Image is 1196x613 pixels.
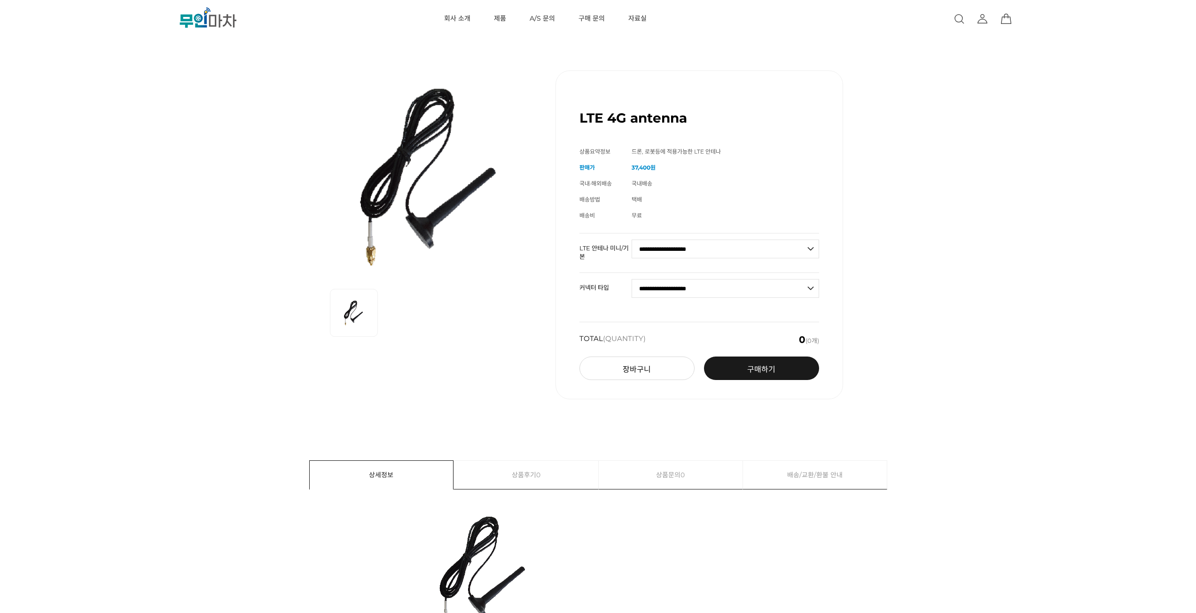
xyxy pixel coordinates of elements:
span: (QUANTITY) [603,334,646,343]
span: 판매가 [579,164,595,171]
th: 커넥터 타입 [579,273,632,295]
a: 상품후기0 [454,461,598,489]
a: 배송/교환/환불 안내 [743,461,887,489]
span: 0 [680,461,685,489]
a: 상세정보 [310,461,453,489]
a: 구매하기 [704,357,819,380]
img: LTE 4G antenna [330,70,532,277]
h1: LTE 4G antenna [579,110,687,126]
strong: TOTAL [579,335,646,344]
span: 드론, 로봇등에 적용가능한 LTE 안테나 [632,148,721,155]
span: 국내배송 [632,180,652,187]
span: 국내·해외배송 [579,180,612,187]
span: 배송방법 [579,196,600,203]
span: 상품요약정보 [579,148,610,155]
span: 0 [536,461,540,489]
a: 상품문의0 [599,461,743,489]
button: 장바구니 [579,357,695,380]
span: 구매하기 [747,365,775,374]
span: 무료 [632,212,642,219]
span: (0개) [799,335,819,344]
span: 택배 [632,196,642,203]
strong: 37,400원 [632,164,656,171]
span: 배송비 [579,212,595,219]
th: LTE 안테나 미니/기본 [579,233,632,264]
em: 0 [799,334,805,345]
